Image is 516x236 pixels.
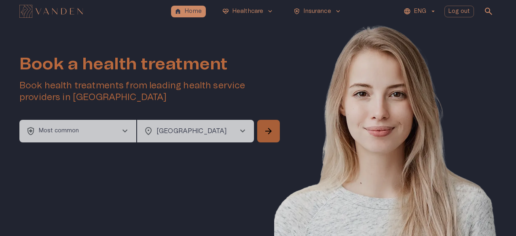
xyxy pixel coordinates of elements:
span: keyboard_arrow_down [266,8,274,15]
span: chevron_right [120,126,130,136]
h5: Book health treatments from leading health service providers in [GEOGRAPHIC_DATA] [19,80,281,104]
p: ENG [414,7,426,16]
button: ecg_heartHealthcarekeyboard_arrow_down [219,6,277,17]
span: arrow_forward [264,126,273,136]
img: Vanden logo [19,5,83,18]
span: chevron_right [238,126,247,136]
a: Navigate to homepage [19,6,168,17]
button: open search modal [480,3,497,19]
button: health_and_safetyMost commonchevron_right [19,120,136,142]
p: Home [185,7,202,16]
span: ecg_heart [222,8,229,15]
h1: Book a health treatment [19,55,281,73]
span: search [484,6,493,16]
p: Insurance [304,7,331,16]
span: health_and_safety [26,126,36,136]
p: Most common [39,127,79,135]
span: health_and_safety [293,8,300,15]
span: location_on [144,126,153,136]
button: homeHome [171,6,206,17]
button: ENG [402,6,438,17]
button: health_and_safetyInsurancekeyboard_arrow_down [290,6,345,17]
button: Log out [444,6,474,17]
span: keyboard_arrow_down [334,8,342,15]
button: Search [257,120,280,142]
p: [GEOGRAPHIC_DATA] [156,126,225,136]
p: Log out [448,7,470,16]
span: home [174,8,182,15]
p: Healthcare [233,7,264,16]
